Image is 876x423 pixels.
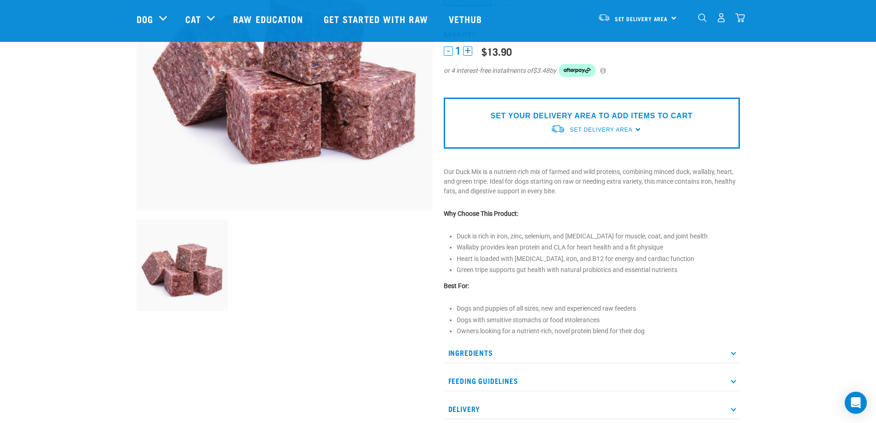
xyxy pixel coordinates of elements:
li: Green tripe supports gut health with natural probiotics and essential nutrients [457,265,740,275]
div: Open Intercom Messenger [845,392,867,414]
img: Afterpay [559,64,595,77]
p: Dogs with sensitive stomachs or food intolerances [457,315,740,325]
img: home-icon-1@2x.png [698,13,707,22]
p: Delivery [444,399,740,419]
span: 1 [455,46,461,56]
strong: Best For: [444,282,469,290]
img: user.png [716,13,726,23]
p: SET YOUR DELIVERY AREA TO ADD ITEMS TO CART [491,110,693,122]
img: van-moving.png [550,124,565,134]
div: or 4 interest-free instalments of by [444,64,740,77]
img: ?1041 RE Lamb Mix 01 [137,220,228,311]
li: Heart is loaded with [MEDICAL_DATA], iron, and B12 for energy and cardiac function [457,254,740,264]
a: Cat [185,12,201,26]
li: Wallaby provides lean protein and CLA for heart health and a fit physique [457,243,740,252]
p: Our Duck Mix is a nutrient-rich mix of farmed and wild proteins, combining minced duck, wallaby, ... [444,167,740,196]
img: van-moving.png [598,13,610,22]
div: $13.90 [481,46,512,57]
strong: Why Choose This Product: [444,210,518,217]
p: Owners looking for a nutrient-rich, novel protein blend for their dog [457,326,740,336]
p: Ingredients [444,342,740,363]
button: + [463,46,472,56]
img: home-icon@2x.png [735,13,745,23]
span: Set Delivery Area [570,127,632,133]
a: Raw Education [224,0,314,37]
p: Feeding Guidelines [444,371,740,391]
a: Dog [137,12,153,26]
p: Dogs and puppies of all sizes, new and experienced raw feeders [457,304,740,313]
li: Duck is rich in iron, zinc, selenium, and [MEDICAL_DATA] for muscle, coat, and joint health [457,232,740,241]
a: Get started with Raw [315,0,440,37]
a: Vethub [440,0,494,37]
button: - [444,46,453,56]
span: Set Delivery Area [615,17,668,20]
span: $3.48 [533,66,550,75]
